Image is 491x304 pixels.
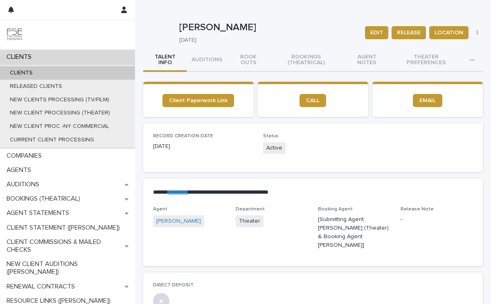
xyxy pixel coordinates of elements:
[153,207,167,212] span: Agent
[397,29,421,37] span: RELEASE
[3,209,76,217] p: AGENT STATEMENTS
[153,142,253,151] p: [DATE]
[179,22,358,34] p: [PERSON_NAME]
[236,207,265,212] span: Department
[156,217,201,226] a: [PERSON_NAME]
[169,98,227,103] span: Client Paperwork Link
[390,49,462,72] button: THEATER PREFERENCES
[153,283,194,288] span: DIRECT DEPOSIT
[236,215,264,227] span: Theater
[227,49,269,72] button: BOOK OUTS
[269,49,343,72] button: BOOKINGS (THEATRICAL)
[187,49,227,72] button: AUDITIONS
[3,136,101,143] p: CURRENT CLIENT PROCESSING
[263,134,279,139] span: Status
[419,98,436,103] span: EMAIL
[3,283,81,291] p: RENEWAL CONTRACTS
[365,26,388,39] button: EDIT
[401,207,434,212] span: Release Note
[435,29,463,37] span: LOCATION
[3,195,87,203] p: BOOKINGS (THEATRICAL)
[429,26,468,39] button: LOCATION
[3,152,48,160] p: COMPANIES
[3,53,38,61] p: CLIENTS
[3,224,126,232] p: CLIENT STATEMENT ([PERSON_NAME])
[3,123,116,130] p: NEW CLIENT PROC -NY COMMERCIAL
[306,98,320,103] span: CALL
[3,181,46,188] p: AUDITIONS
[3,69,39,76] p: CLIENTS
[162,94,234,107] a: Client Paperwork Link
[318,207,353,212] span: Booking Agent
[3,96,116,103] p: NEW CLIENTS PROCESSING (TV/FILM)
[3,166,38,174] p: AGENTS
[401,215,473,224] p: -
[370,29,383,37] span: EDIT
[3,260,135,276] p: NEW CLIENT AUDITIONS ([PERSON_NAME])
[3,83,69,90] p: RELEASED CLIENTS
[3,110,117,116] p: NEW CLIENT PROCESSING (THEATER)
[343,49,390,72] button: AGENT NOTES
[7,27,23,43] img: 9JgRvJ3ETPGCJDhvPVA5
[153,134,213,139] span: RECORD CREATION DATE
[413,94,442,107] a: EMAIL
[143,49,187,72] button: TALENT INFO
[263,142,286,154] span: Active
[392,26,426,39] button: RELEASE
[300,94,326,107] a: CALL
[3,238,125,254] p: CLIENT COMMISSIONS & MAILED CHECKS
[318,215,391,249] p: [Submitting Agent: [PERSON_NAME] (Theater) & Booking Agent: [PERSON_NAME]]
[179,37,355,44] p: [DATE]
